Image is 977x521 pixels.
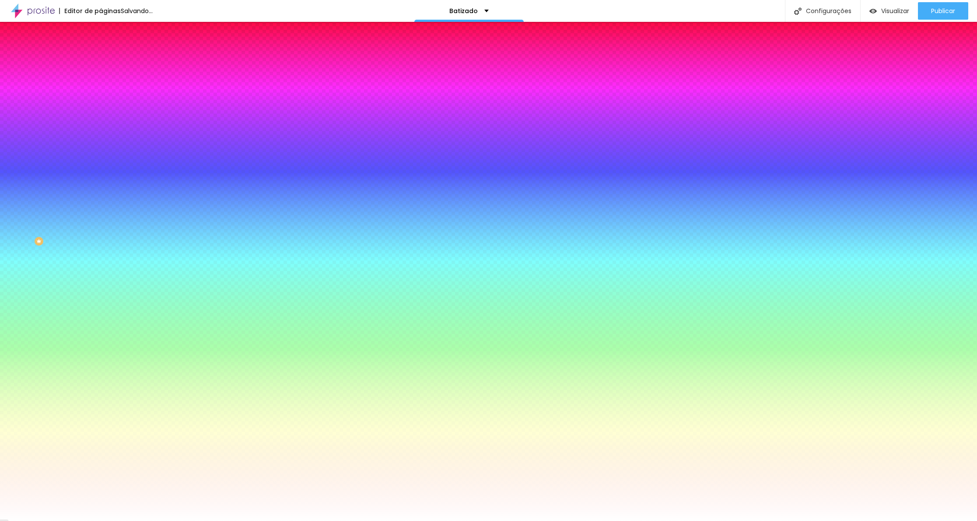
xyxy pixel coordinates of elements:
img: Icone [794,7,802,15]
div: Salvando... [121,8,153,14]
p: Batizado [449,8,478,14]
span: Publicar [931,7,955,14]
div: Editor de páginas [59,8,121,14]
span: Visualizar [881,7,909,14]
button: Publicar [918,2,968,20]
button: Visualizar [861,2,918,20]
img: view-1.svg [869,7,877,15]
